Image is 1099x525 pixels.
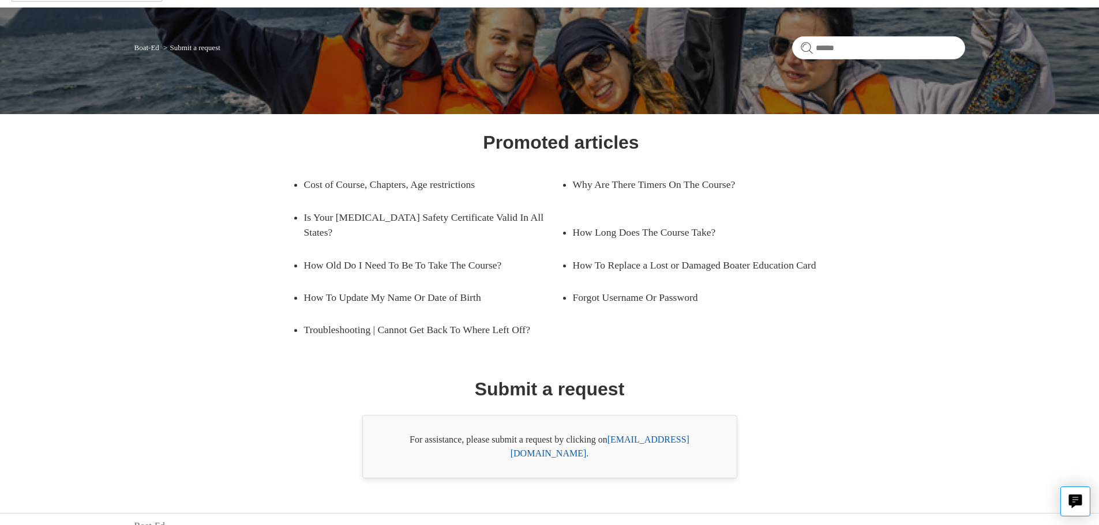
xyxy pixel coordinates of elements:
h1: Promoted articles [483,129,639,156]
a: Why Are There Timers On The Course? [573,168,813,201]
a: Cost of Course, Chapters, Age restrictions [304,168,544,201]
div: For assistance, please submit a request by clicking on . [362,415,737,478]
button: Live chat [1060,486,1090,516]
input: Search [792,36,965,59]
a: Forgot Username Or Password [573,281,813,314]
a: Is Your [MEDICAL_DATA] Safety Certificate Valid In All States? [304,201,561,249]
a: Boat-Ed [134,43,159,52]
a: How To Update My Name Or Date of Birth [304,281,544,314]
a: Troubleshooting | Cannot Get Back To Where Left Off? [304,314,561,346]
li: Boat-Ed [134,43,162,52]
a: How To Replace a Lost or Damaged Boater Education Card [573,249,830,281]
li: Submit a request [161,43,220,52]
a: How Old Do I Need To Be To Take The Course? [304,249,544,281]
h1: Submit a request [475,375,625,403]
a: How Long Does The Course Take? [573,216,813,248]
